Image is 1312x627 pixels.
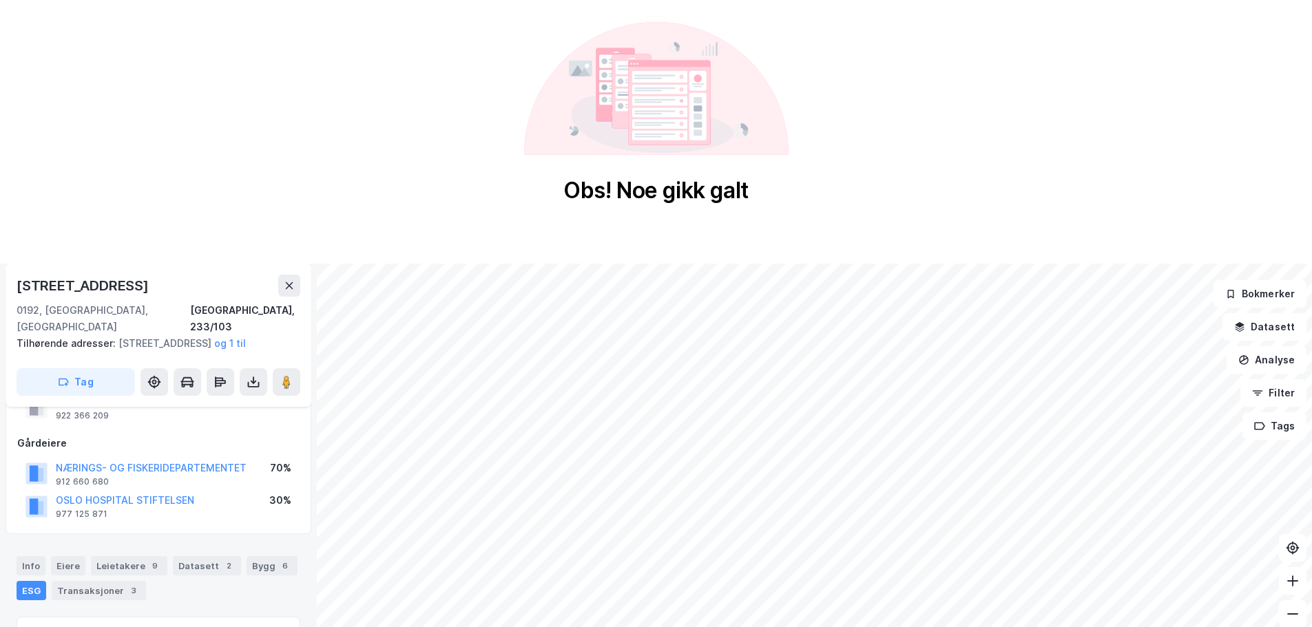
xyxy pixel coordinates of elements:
div: 30% [269,492,291,509]
div: 3 [127,584,140,597]
div: 6 [278,559,292,573]
div: Leietakere [91,556,167,575]
button: Datasett [1222,313,1306,341]
button: Analyse [1227,346,1306,374]
span: Tilhørende adresser: [17,337,118,349]
div: 922 366 209 [56,410,109,421]
button: Tag [17,368,135,396]
button: Bokmerker [1214,280,1306,308]
div: 9 [148,559,162,573]
div: 912 660 680 [56,476,109,487]
button: Tags [1242,412,1306,440]
div: 70% [270,460,291,476]
div: Eiere [51,556,85,575]
div: 977 125 871 [56,509,107,520]
div: [STREET_ADDRESS] [17,275,152,297]
div: Datasett [173,556,241,575]
iframe: Chat Widget [1243,561,1312,627]
div: ESG [17,581,46,600]
div: Info [17,556,45,575]
div: [STREET_ADDRESS] [17,335,289,352]
div: Bygg [247,556,298,575]
div: [GEOGRAPHIC_DATA], 233/103 [190,302,300,335]
div: Kontrollprogram for chat [1243,561,1312,627]
div: 0192, [GEOGRAPHIC_DATA], [GEOGRAPHIC_DATA] [17,302,190,335]
div: 2 [222,559,236,573]
button: Filter [1240,379,1306,407]
div: Transaksjoner [52,581,146,600]
div: Obs! Noe gikk galt [563,177,749,204]
div: Gårdeiere [17,435,300,451]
